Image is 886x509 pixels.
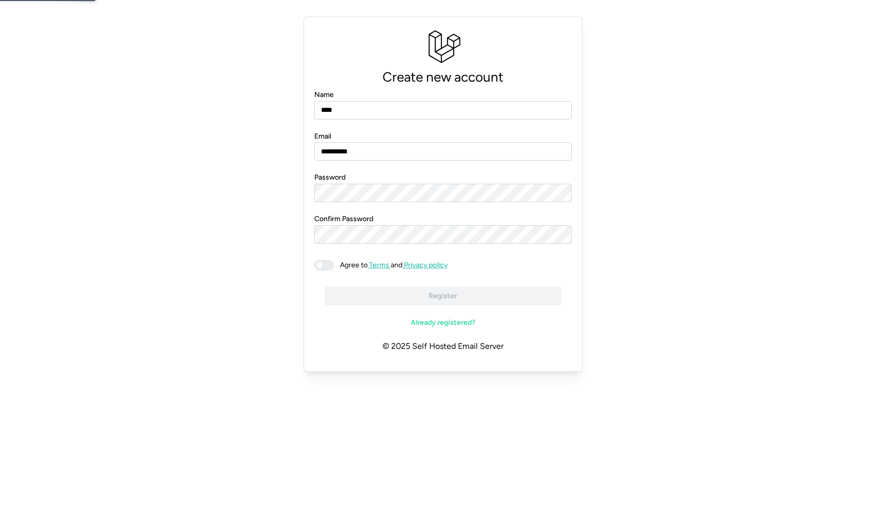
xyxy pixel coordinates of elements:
label: Confirm Password [314,213,373,225]
span: Already registered? [411,314,475,331]
a: Terms [368,261,391,269]
a: Already registered? [325,314,561,332]
p: © 2025 Self Hosted Email Server [314,332,572,361]
label: Name [314,89,334,101]
button: Register [325,287,561,305]
span: and [334,260,448,270]
label: Email [314,131,331,142]
span: Register [429,287,457,305]
label: Password [314,172,346,183]
a: Privacy policy [402,261,448,269]
span: Agree to [340,261,368,269]
p: Create new account [314,66,572,88]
